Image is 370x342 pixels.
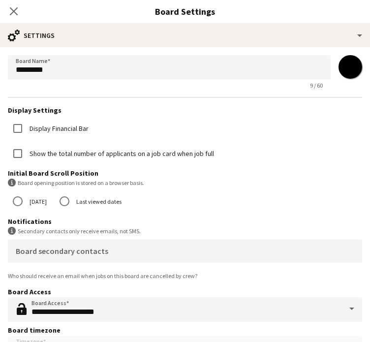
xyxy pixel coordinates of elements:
label: Display Financial Bar [28,125,89,132]
label: [DATE] [28,194,47,209]
mat-label: Board secondary contacts [16,246,108,256]
mat-chip-grid: Board secondary contact selection [16,251,354,258]
div: Who should receive an email when jobs on this board are cancelled by crew? [8,272,362,280]
h3: Notifications [8,217,362,226]
label: Show the total number of applicants on a job card when job full [28,150,214,157]
div: Secondary contacts only receive emails, not SMS. [8,227,362,235]
h3: Initial Board Scroll Position [8,169,362,178]
label: Last viewed dates [74,194,122,209]
h3: Board timezone [8,326,362,335]
h3: Display Settings [8,106,362,115]
h3: Board Access [8,287,362,296]
span: 9 / 60 [302,82,331,89]
div: Board opening position is stored on a browser basis. [8,179,362,187]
